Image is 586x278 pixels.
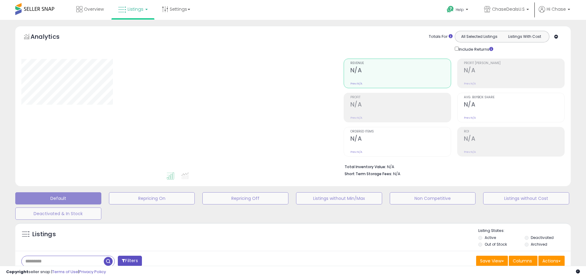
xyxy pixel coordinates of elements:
button: Repricing Off [202,192,288,204]
h2: N/A [350,135,451,143]
span: Help [456,7,464,12]
h5: Analytics [31,32,71,42]
button: All Selected Listings [457,33,502,41]
button: Deactivated & In Stock [15,208,101,220]
h2: N/A [464,67,564,75]
a: Hi Chase [539,6,570,20]
strong: Copyright [6,269,28,275]
small: Prev: N/A [464,82,476,85]
span: Hi Chase [547,6,566,12]
small: Prev: N/A [464,150,476,154]
a: Help [442,1,474,20]
span: ChaseDealsU.S [492,6,525,12]
div: seller snap | | [6,269,106,275]
b: Short Term Storage Fees: [345,171,392,176]
span: Profit [PERSON_NAME] [464,62,564,65]
div: Include Returns [450,45,501,52]
h2: N/A [350,101,451,109]
span: Overview [84,6,104,12]
li: N/A [345,163,560,170]
button: Repricing On [109,192,195,204]
div: Totals For [429,34,453,40]
span: Listings [128,6,143,12]
span: ROI [464,130,564,133]
h2: N/A [350,67,451,75]
small: Prev: N/A [350,82,362,85]
button: Listings without Cost [483,192,569,204]
small: Prev: N/A [350,150,362,154]
span: Profit [350,96,451,99]
b: Total Inventory Value: [345,164,386,169]
span: N/A [393,171,400,177]
span: Revenue [350,62,451,65]
h2: N/A [464,101,564,109]
span: Ordered Items [350,130,451,133]
button: Default [15,192,101,204]
button: Non Competitive [390,192,476,204]
button: Listings without Min/Max [296,192,382,204]
i: Get Help [447,5,454,13]
h2: N/A [464,135,564,143]
small: Prev: N/A [350,116,362,120]
small: Prev: N/A [464,116,476,120]
span: Avg. Buybox Share [464,96,564,99]
button: Listings With Cost [502,33,547,41]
